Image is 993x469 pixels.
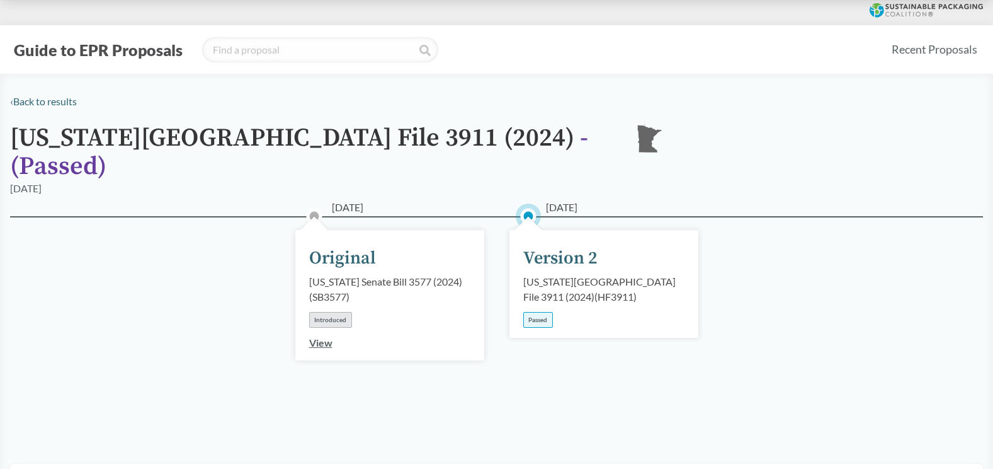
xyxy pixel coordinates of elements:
a: Recent Proposals [886,35,983,64]
input: Find a proposal [202,37,438,62]
div: [US_STATE] Senate Bill 3577 (2024) ( SB3577 ) [309,274,470,304]
div: Original [309,245,376,272]
div: [DATE] [10,181,42,196]
div: Introduced [309,312,352,328]
span: - ( Passed ) [10,122,588,182]
span: [DATE] [332,200,363,215]
span: [DATE] [546,200,577,215]
button: Guide to EPR Proposals [10,40,186,60]
div: [US_STATE][GEOGRAPHIC_DATA] File 3911 (2024) ( HF3911 ) [523,274,684,304]
div: Version 2 [523,245,598,272]
a: ‹Back to results [10,95,77,107]
h1: [US_STATE][GEOGRAPHIC_DATA] File 3911 (2024) [10,124,615,181]
a: View [309,337,332,349]
div: Passed [523,312,553,328]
